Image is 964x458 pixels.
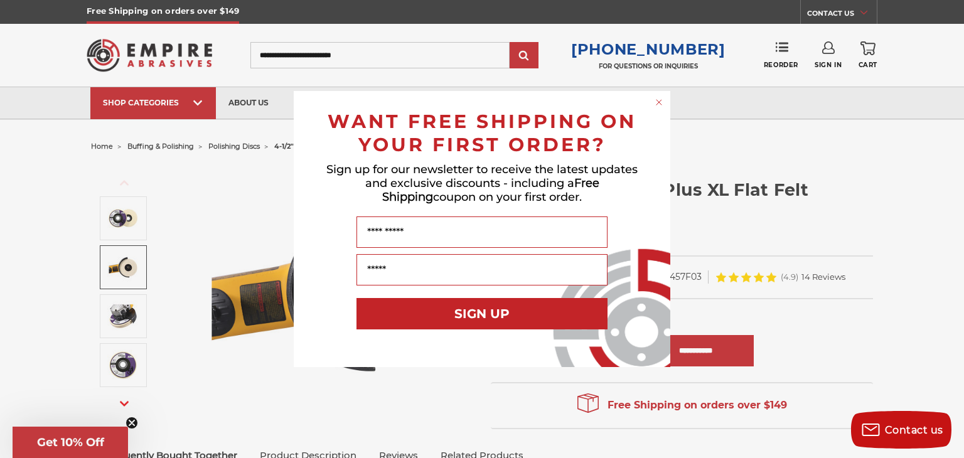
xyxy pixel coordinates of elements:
span: Free Shipping [382,176,599,204]
span: WANT FREE SHIPPING ON YOUR FIRST ORDER? [328,110,636,156]
button: Close dialog [653,96,665,109]
button: Contact us [851,411,951,449]
button: SIGN UP [356,298,608,329]
span: Sign up for our newsletter to receive the latest updates and exclusive discounts - including a co... [326,162,638,204]
span: Contact us [885,424,943,436]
